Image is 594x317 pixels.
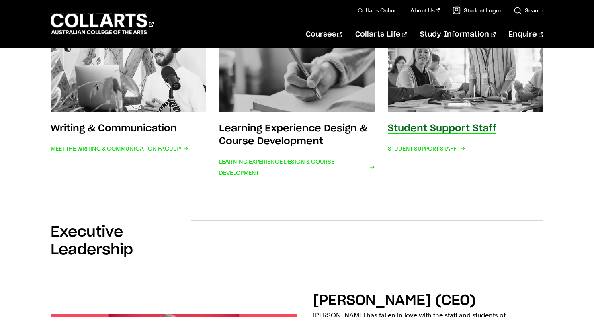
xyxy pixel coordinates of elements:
a: Student Login [453,6,501,14]
a: Writing & Communication Meet the Writing & Communication Faculty [51,32,207,178]
a: Collarts Life [355,21,407,48]
h2: [PERSON_NAME] (CEO) [313,293,476,308]
h3: Student Support Staff [388,124,496,133]
h3: Learning Experience Design & Course Development [219,124,367,146]
h2: Executive Leadership [51,223,191,259]
div: Go to homepage [51,12,154,35]
a: Courses [306,21,342,48]
a: About Us [410,6,440,14]
a: Collarts Online [358,6,397,14]
a: Search [514,6,543,14]
a: Study Information [420,21,496,48]
a: Student Support Staff Student Support Staff [388,32,544,178]
h3: Writing & Communication [51,124,177,133]
a: Enquire [508,21,543,48]
span: Student Support Staff [388,143,464,154]
span: Meet the Writing & Communication Faculty [51,143,189,154]
a: Learning Experience Design & Course Development Learning Experience Design & Course Development [219,32,375,178]
span: Learning Experience Design & Course Development [219,156,375,178]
